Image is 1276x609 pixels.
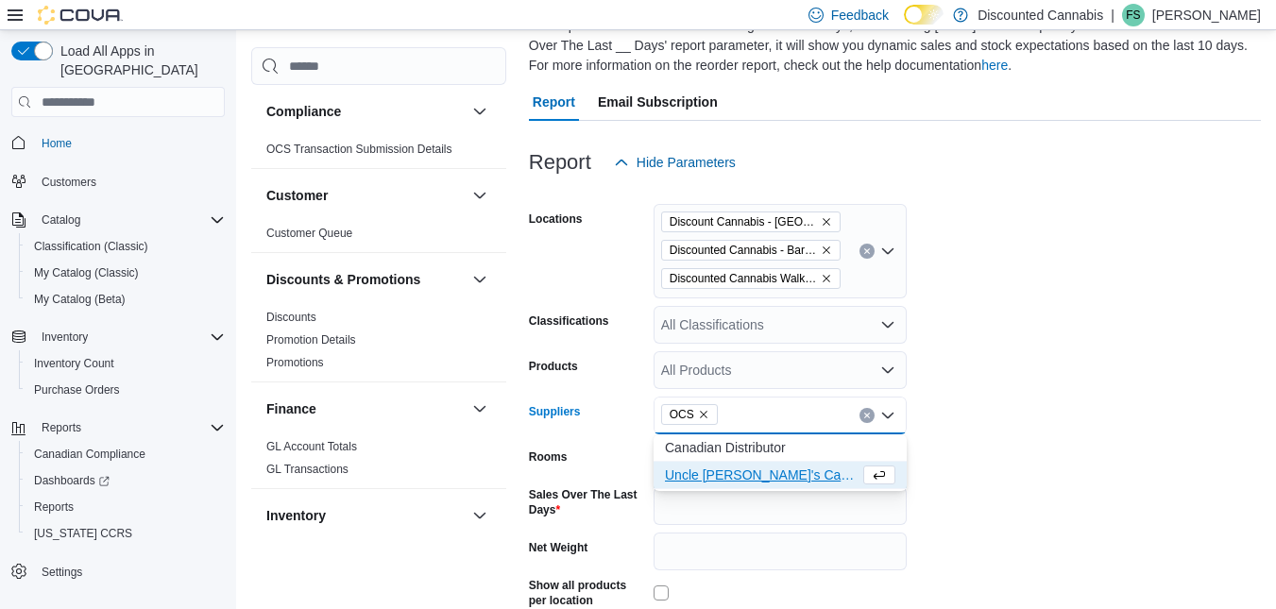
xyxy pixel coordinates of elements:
span: Discounted Cannabis - Barrie ([PERSON_NAME] St.) [670,241,817,260]
a: My Catalog (Beta) [26,288,133,311]
label: Net Weight [529,540,587,555]
a: Dashboards [19,467,232,494]
button: Clear input [859,244,875,259]
span: Discounted Cannabis - Barrie (Anne St.) [661,240,841,261]
button: Canadian Distributor [654,434,907,462]
label: Locations [529,211,583,227]
label: Rooms [529,449,568,465]
label: Sales Over The Last Days [529,487,646,517]
button: Discounts & Promotions [468,268,491,291]
span: Dark Mode [904,25,905,25]
span: Home [34,130,225,154]
span: Purchase Orders [34,382,120,398]
a: Customers [34,171,104,194]
button: Settings [4,558,232,585]
label: Classifications [529,313,609,329]
button: Customer [266,186,465,205]
button: Inventory [468,504,491,527]
label: Suppliers [529,404,581,419]
a: Discounts [266,311,316,324]
a: [US_STATE] CCRS [26,522,140,545]
span: FS [1126,4,1140,26]
h3: Inventory [266,506,326,525]
button: Uncle Sam's Cannabis LTD. [654,462,907,489]
span: Canadian Distributor [665,438,895,457]
span: GL Account Totals [266,439,357,454]
h3: Discounts & Promotions [266,270,420,289]
span: OCS Transaction Submission Details [266,142,452,157]
a: Reports [26,496,81,518]
button: [US_STATE] CCRS [19,520,232,547]
p: Discounted Cannabis [978,4,1103,26]
p: | [1111,4,1114,26]
span: Discounted Cannabis Walkerton [670,269,817,288]
h3: Finance [266,399,316,418]
div: Discounts & Promotions [251,306,506,381]
button: Finance [266,399,465,418]
button: Remove Discounted Cannabis Walkerton from selection in this group [821,273,832,284]
span: Settings [42,565,82,580]
a: Promotion Details [266,333,356,347]
a: GL Account Totals [266,440,357,453]
button: Reports [19,494,232,520]
span: Email Subscription [598,83,718,121]
div: Compliance [251,138,506,168]
span: OCS [661,404,718,425]
span: Dashboards [34,473,110,488]
label: Show all products per location [529,578,646,608]
span: Customer Queue [266,226,352,241]
a: My Catalog (Classic) [26,262,146,284]
button: Inventory Count [19,350,232,377]
span: Discount Cannabis - [GEOGRAPHIC_DATA] [670,212,817,231]
button: Inventory [266,506,465,525]
span: Inventory Count [34,356,114,371]
span: Canadian Compliance [34,447,145,462]
button: Canadian Compliance [19,441,232,467]
a: Purchase Orders [26,379,128,401]
a: GL Transactions [266,463,349,476]
a: OCS Transaction Submission Details [266,143,452,156]
span: Classification (Classic) [26,235,225,258]
span: Home [42,136,72,151]
button: Open list of options [880,317,895,332]
button: Close list of options [880,408,895,423]
a: Home [34,132,79,155]
span: My Catalog (Classic) [34,265,139,280]
div: Finance [251,435,506,488]
span: Purchase Orders [26,379,225,401]
span: Catalog [34,209,225,231]
button: Reports [4,414,232,441]
a: Settings [34,561,90,584]
button: Customers [4,168,232,195]
button: Open list of options [880,244,895,259]
span: Hide Parameters [637,153,736,172]
button: Hide Parameters [606,144,743,181]
h3: Compliance [266,102,341,121]
div: Customer [251,222,506,252]
span: Report [533,83,575,121]
button: My Catalog (Beta) [19,286,232,313]
p: [PERSON_NAME] [1152,4,1261,26]
a: Inventory Count [26,352,122,375]
label: Products [529,359,578,374]
button: Customer [468,184,491,207]
span: Washington CCRS [26,522,225,545]
span: My Catalog (Classic) [26,262,225,284]
span: OCS [670,405,694,424]
span: My Catalog (Beta) [34,292,126,307]
span: Discounts [266,310,316,325]
span: Inventory [34,326,225,348]
img: Cova [38,6,123,25]
button: Inventory [4,324,232,350]
span: Classification (Classic) [34,239,148,254]
span: Dashboards [26,469,225,492]
span: My Catalog (Beta) [26,288,225,311]
a: here [981,58,1008,73]
span: Reports [26,496,225,518]
span: Promotions [266,355,324,370]
span: Reports [34,416,225,439]
button: Reports [34,416,89,439]
span: Discounted Cannabis Walkerton [661,268,841,289]
span: Canadian Compliance [26,443,225,465]
span: GL Transactions [266,462,349,477]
